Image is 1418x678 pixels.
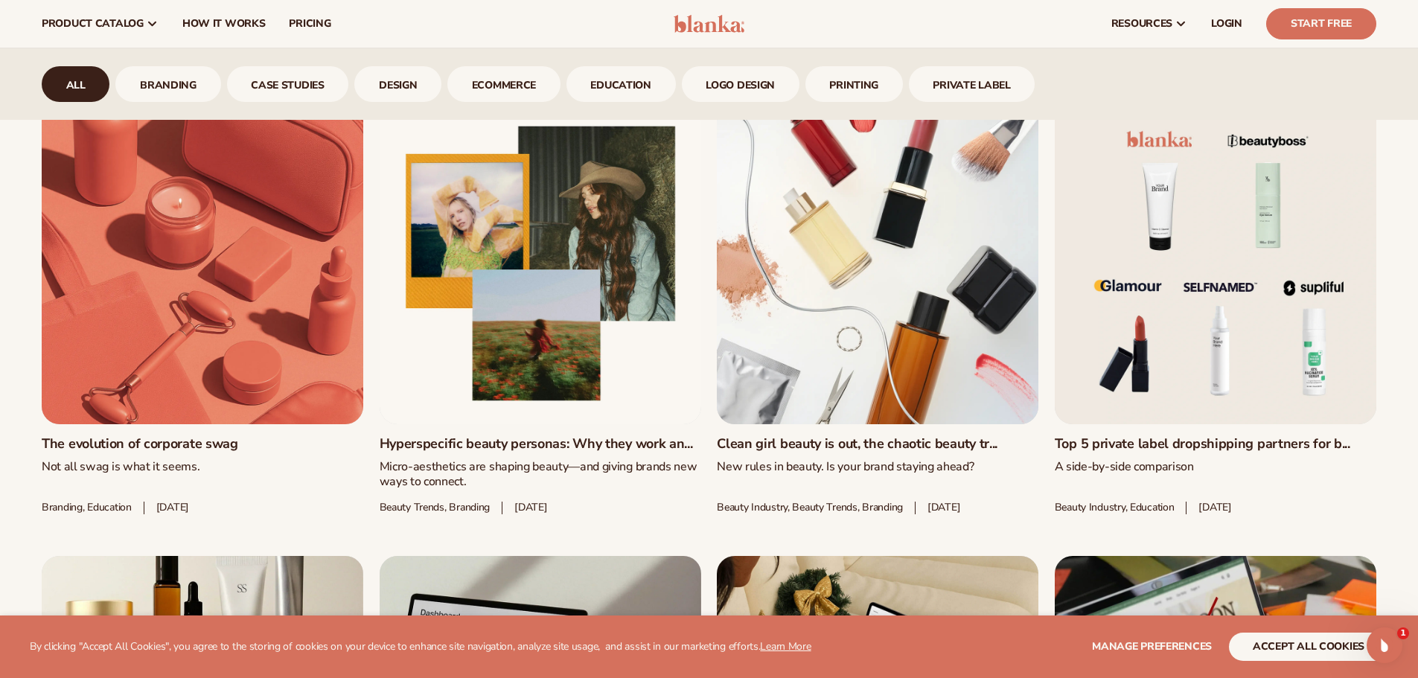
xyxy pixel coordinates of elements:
[227,66,349,102] a: case studies
[760,639,811,653] a: Learn More
[805,66,903,102] a: printing
[380,502,491,514] span: beauty trends, branding
[354,66,441,102] a: design
[682,66,799,102] a: logo design
[1397,627,1409,639] span: 1
[182,18,266,30] span: How It Works
[717,436,1038,452] a: Clean girl beauty is out, the chaotic beauty tr...
[717,502,903,514] span: beauty industry, Beauty trends, branding
[227,66,349,102] div: 3 / 9
[42,66,109,102] a: All
[805,66,903,102] div: 8 / 9
[1092,639,1212,653] span: Manage preferences
[682,66,799,102] div: 7 / 9
[1367,627,1402,663] iframe: Intercom live chat
[909,66,1035,102] div: 9 / 9
[42,502,132,514] span: Branding, Education
[1266,8,1376,39] a: Start Free
[1055,502,1175,514] span: Beauty industry, Education
[42,436,363,452] a: The evolution of corporate swag
[42,18,144,30] span: product catalog
[1211,18,1242,30] span: LOGIN
[447,66,561,102] a: ecommerce
[289,18,330,30] span: pricing
[1055,436,1376,452] a: Top 5 private label dropshipping partners for b...
[1229,633,1388,661] button: accept all cookies
[566,66,676,102] div: 6 / 9
[30,641,811,653] p: By clicking "Accept All Cookies", you agree to the storing of cookies on your device to enhance s...
[566,66,676,102] a: Education
[115,66,220,102] a: branding
[115,66,220,102] div: 2 / 9
[380,436,701,452] a: Hyperspecific beauty personas: Why they work an...
[354,66,441,102] div: 4 / 9
[447,66,561,102] div: 5 / 9
[1111,18,1172,30] span: resources
[42,66,109,102] div: 1 / 9
[674,15,744,33] img: logo
[909,66,1035,102] a: Private Label
[1092,633,1212,661] button: Manage preferences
